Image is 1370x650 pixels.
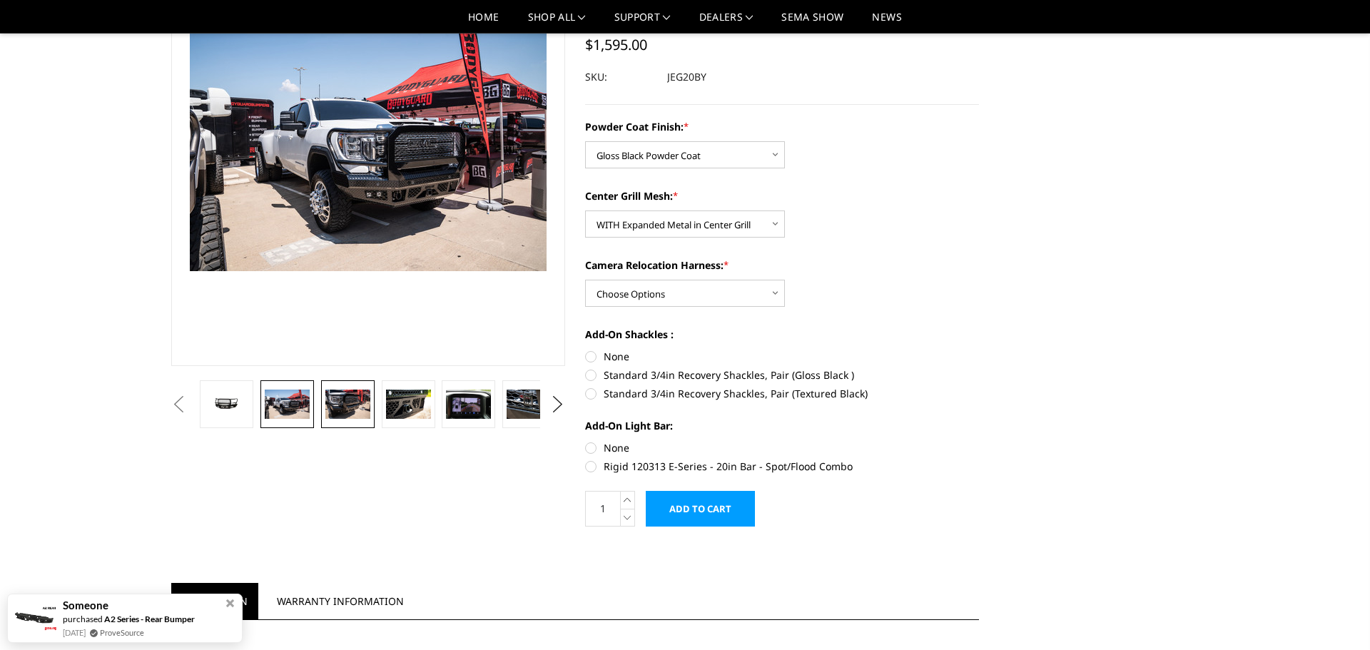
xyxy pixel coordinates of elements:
a: News [872,12,901,33]
label: Standard 3/4in Recovery Shackles, Pair (Textured Black) [585,386,979,401]
img: provesource social proof notification image [11,605,58,631]
a: A2 Series - Rear Bumper [104,614,195,624]
span: Someone [63,599,108,611]
label: Powder Coat Finish: [585,119,979,134]
label: Standard 3/4in Recovery Shackles, Pair (Gloss Black ) [585,367,979,382]
a: Description [171,583,258,619]
a: Support [614,12,671,33]
img: 2020-2023 GMC Sierra 2500-3500 - FT Series - Extreme Front Bumper [507,390,552,420]
button: Previous [168,394,189,415]
a: Home [468,12,499,33]
a: Dealers [699,12,753,33]
dd: JEG20BY [667,64,706,90]
img: Clear View Camera: Relocate your front camera and keep the functionality completely. [446,390,491,420]
img: 2020-2023 GMC Sierra 2500-3500 - FT Series - Extreme Front Bumper [265,390,310,420]
span: $1,595.00 [585,35,647,54]
button: Next [547,394,569,415]
label: None [585,349,979,364]
a: shop all [528,12,586,33]
label: Add-On Shackles : [585,327,979,342]
a: ProveSource [100,626,144,639]
a: SEMA Show [781,12,843,33]
img: 2020-2023 GMC Sierra 2500-3500 - FT Series - Extreme Front Bumper [325,390,370,420]
a: Warranty Information [266,583,415,619]
input: Add to Cart [646,491,755,527]
span: [DATE] [63,626,86,639]
label: Center Grill Mesh: [585,188,979,203]
label: None [585,440,979,455]
dt: SKU: [585,64,656,90]
img: 2020-2023 GMC Sierra 2500-3500 - FT Series - Extreme Front Bumper [386,390,431,420]
label: Rigid 120313 E-Series - 20in Bar - Spot/Flood Combo [585,459,979,474]
label: Add-On Light Bar: [585,418,979,433]
span: purchased [63,614,103,624]
label: Camera Relocation Harness: [585,258,979,273]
